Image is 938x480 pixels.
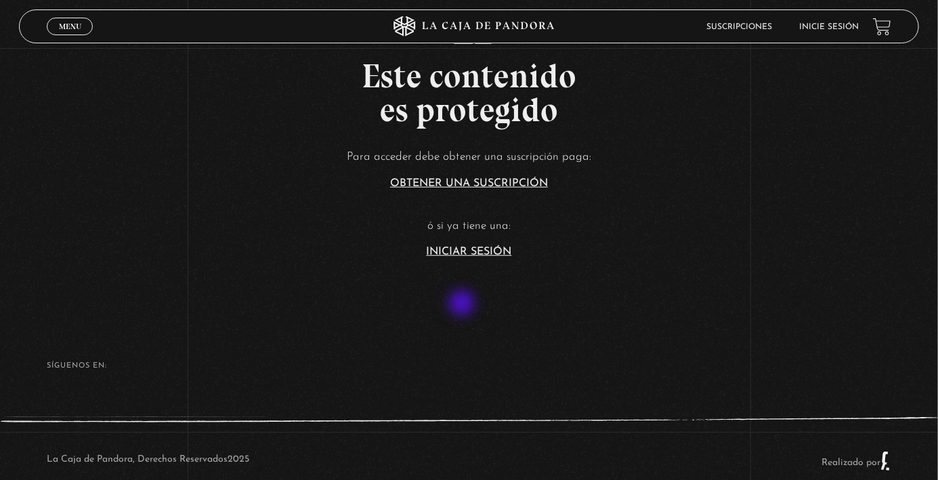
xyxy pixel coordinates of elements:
a: Suscripciones [707,23,773,31]
a: Iniciar Sesión [427,246,512,257]
a: Inicie sesión [800,23,859,31]
h4: SÍguenos en: [47,362,891,370]
a: Realizado por [822,458,891,468]
a: View your shopping cart [873,18,891,36]
span: Cerrar [54,34,86,43]
p: La Caja de Pandora, Derechos Reservados 2025 [47,451,249,471]
a: Obtener una suscripción [390,178,548,189]
span: Menu [59,22,81,30]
